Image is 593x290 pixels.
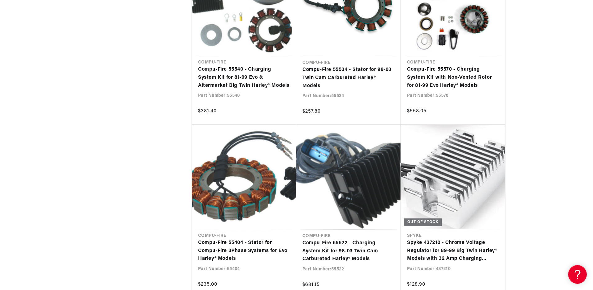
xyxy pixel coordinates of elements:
a: Compu-Fire 55522 - Charging System Kit for 98-03 Twin Cam Carbureted Harley® Models [302,239,395,263]
a: Compu-Fire 55404 - Stator for Compu-Fire 3Phase Systems for Evo Harley® Models [198,239,290,263]
a: Compu-Fire 55540 - Charging System Kit for 81-99 Evo & Aftermarket Big Twin Harley® Models [198,66,290,90]
a: Compu-Fire 55570 - Charging System Kit with Non-Vented Rotor for 81-99 Evo Harley® Models [407,66,499,90]
a: Spyke 437210 - Chrome Voltage Regulator for 89-99 Big Twin Harley® Models with 32 Amp Charging Sy... [407,239,499,263]
a: Compu-Fire 55534 - Stator for 98-03 Twin Cam Carbureted Harley® Models [302,66,395,90]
